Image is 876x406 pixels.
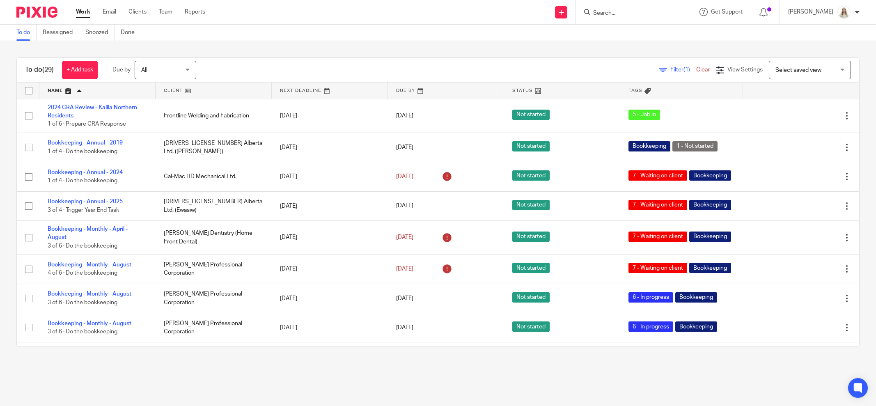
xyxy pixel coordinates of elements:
[156,99,272,133] td: Frontline Welding and Fabrication
[42,67,54,73] span: (29)
[272,133,388,162] td: [DATE]
[103,8,116,16] a: Email
[48,170,123,175] a: Bookkeeping - Annual - 2024
[48,329,117,335] span: 3 of 6 · Do the bookkeeping
[272,220,388,254] td: [DATE]
[727,67,763,73] span: View Settings
[670,67,696,73] span: Filter
[48,105,137,119] a: 2024 CRA Review - Kalila Northern Residents
[25,66,54,74] h1: To do
[512,170,550,181] span: Not started
[689,200,731,210] span: Bookkeeping
[48,121,126,127] span: 1 of 6 · Prepare CRA Response
[62,61,98,79] a: + Add task
[48,149,117,154] span: 1 of 4 · Do the bookkeeping
[628,263,687,273] span: 7 - Waiting on client
[128,8,147,16] a: Clients
[272,162,388,191] td: [DATE]
[156,284,272,313] td: [PERSON_NAME] Professional Corporation
[628,170,687,181] span: 7 - Waiting on client
[512,232,550,242] span: Not started
[156,255,272,284] td: [PERSON_NAME] Professional Corporation
[272,313,388,342] td: [DATE]
[396,203,413,209] span: [DATE]
[396,266,413,272] span: [DATE]
[628,321,673,332] span: 6 - In progress
[48,226,128,240] a: Bookkeeping - Monthly - April - August
[156,133,272,162] td: [DRIVERS_LICENSE_NUMBER] Alberta Ltd. ([PERSON_NAME])
[512,141,550,151] span: Not started
[48,178,117,184] span: 1 of 4 · Do the bookkeeping
[689,232,731,242] span: Bookkeeping
[675,292,717,303] span: Bookkeeping
[683,67,690,73] span: (1)
[141,67,147,73] span: All
[48,262,131,268] a: Bookkeeping - Monthly - August
[512,200,550,210] span: Not started
[272,342,388,372] td: [DATE]
[48,300,117,305] span: 3 of 6 · Do the bookkeeping
[159,8,172,16] a: Team
[628,200,687,210] span: 7 - Waiting on client
[696,67,710,73] a: Clear
[48,140,123,146] a: Bookkeeping - Annual - 2019
[788,8,833,16] p: [PERSON_NAME]
[628,88,642,93] span: Tags
[48,321,131,326] a: Bookkeeping - Monthly - August
[16,7,57,18] img: Pixie
[48,199,123,204] a: Bookkeeping - Annual - 2025
[672,141,718,151] span: 1 - Not started
[48,291,131,297] a: Bookkeeping - Monthly - August
[156,342,272,372] td: WolfRam Forestry Inc.
[156,220,272,254] td: [PERSON_NAME] Dentistry (Home Front Dental)
[396,113,413,119] span: [DATE]
[121,25,141,41] a: Done
[272,255,388,284] td: [DATE]
[76,8,90,16] a: Work
[628,232,687,242] span: 7 - Waiting on client
[675,321,717,332] span: Bookkeeping
[112,66,131,74] p: Due by
[628,110,660,120] span: 5 - Job in
[396,325,413,330] span: [DATE]
[775,67,821,73] span: Select saved view
[837,6,851,19] img: Headshot%2011-2024%20white%20background%20square%202.JPG
[156,162,272,191] td: Cal-Mac HD Mechanical Ltd.
[48,207,119,213] span: 3 of 4 · Trigger Year End Task
[185,8,205,16] a: Reports
[396,174,413,179] span: [DATE]
[512,292,550,303] span: Not started
[512,110,550,120] span: Not started
[272,99,388,133] td: [DATE]
[156,191,272,220] td: [DRIVERS_LICENSE_NUMBER] Alberta Ltd. (Ewasiw)
[48,243,117,249] span: 3 of 6 · Do the bookkeeping
[396,296,413,301] span: [DATE]
[628,141,670,151] span: Bookkeeping
[592,10,666,17] input: Search
[43,25,79,41] a: Reassigned
[272,284,388,313] td: [DATE]
[689,263,731,273] span: Bookkeeping
[512,321,550,332] span: Not started
[396,145,413,150] span: [DATE]
[628,292,673,303] span: 6 - In progress
[16,25,37,41] a: To do
[396,234,413,240] span: [DATE]
[512,263,550,273] span: Not started
[48,271,117,276] span: 4 of 6 · Do the bookkeeping
[711,9,743,15] span: Get Support
[85,25,115,41] a: Snoozed
[689,170,731,181] span: Bookkeeping
[156,313,272,342] td: [PERSON_NAME] Professional Corporation
[272,191,388,220] td: [DATE]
